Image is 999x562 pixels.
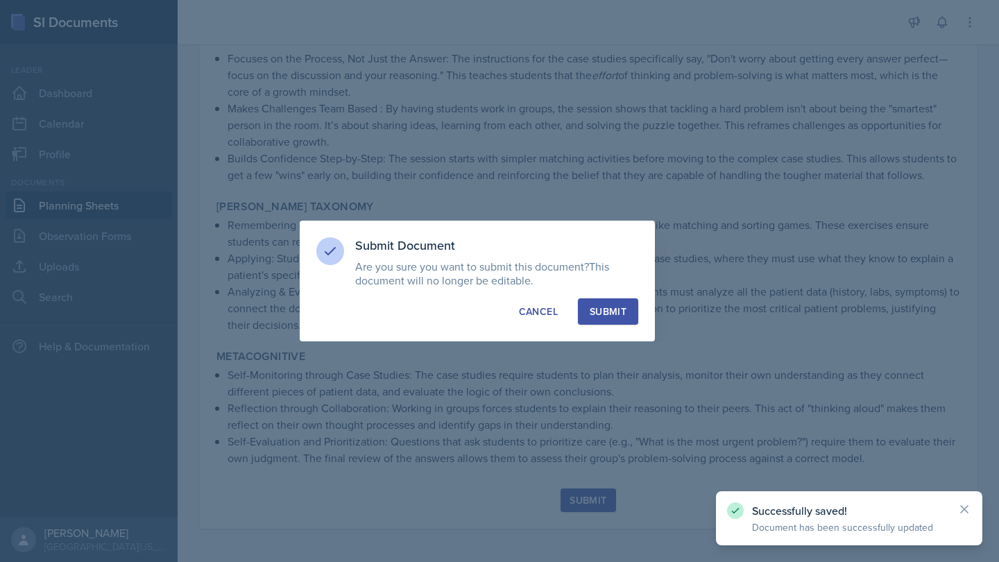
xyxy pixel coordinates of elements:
span: This document will no longer be editable. [355,259,609,288]
div: Cancel [519,305,558,318]
button: Cancel [507,298,570,325]
p: Are you sure you want to submit this document? [355,259,638,287]
p: Successfully saved! [752,504,946,518]
div: Submit [590,305,626,318]
button: Submit [578,298,638,325]
h3: Submit Document [355,237,638,254]
p: Document has been successfully updated [752,520,946,534]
